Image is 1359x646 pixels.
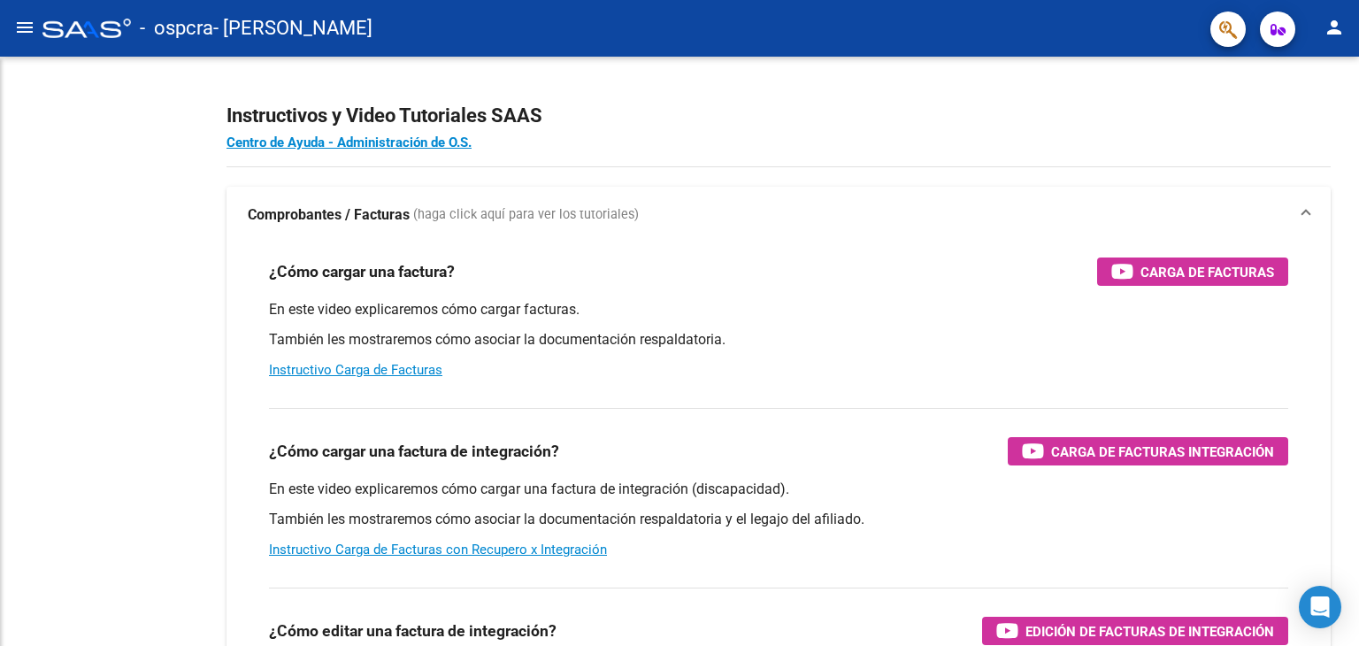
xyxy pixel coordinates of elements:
strong: Comprobantes / Facturas [248,205,410,225]
span: Carga de Facturas Integración [1051,441,1274,463]
p: También les mostraremos cómo asociar la documentación respaldatoria y el legajo del afiliado. [269,510,1288,529]
p: También les mostraremos cómo asociar la documentación respaldatoria. [269,330,1288,350]
mat-icon: person [1324,17,1345,38]
h2: Instructivos y Video Tutoriales SAAS [226,99,1331,133]
h3: ¿Cómo cargar una factura? [269,259,455,284]
p: En este video explicaremos cómo cargar una factura de integración (discapacidad). [269,480,1288,499]
a: Instructivo Carga de Facturas [269,362,442,378]
a: Centro de Ayuda - Administración de O.S. [226,135,472,150]
button: Edición de Facturas de integración [982,617,1288,645]
mat-icon: menu [14,17,35,38]
span: (haga click aquí para ver los tutoriales) [413,205,639,225]
span: Carga de Facturas [1140,261,1274,283]
span: - ospcra [140,9,213,48]
h3: ¿Cómo cargar una factura de integración? [269,439,559,464]
p: En este video explicaremos cómo cargar facturas. [269,300,1288,319]
span: - [PERSON_NAME] [213,9,372,48]
h3: ¿Cómo editar una factura de integración? [269,619,557,643]
button: Carga de Facturas [1097,258,1288,286]
button: Carga de Facturas Integración [1008,437,1288,465]
span: Edición de Facturas de integración [1025,620,1274,642]
a: Instructivo Carga de Facturas con Recupero x Integración [269,542,607,558]
div: Open Intercom Messenger [1299,586,1341,628]
mat-expansion-panel-header: Comprobantes / Facturas (haga click aquí para ver los tutoriales) [226,187,1331,243]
